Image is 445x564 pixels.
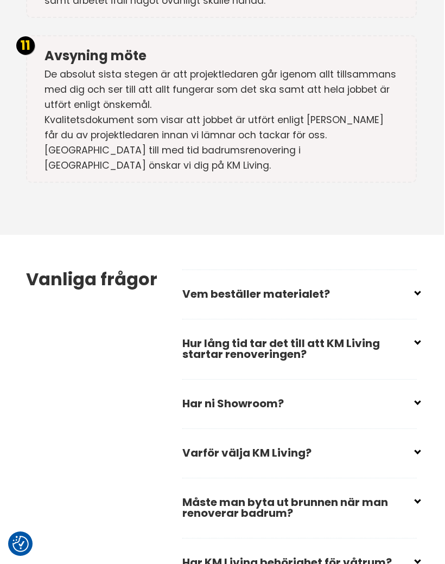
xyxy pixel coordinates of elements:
button: Samtyckesinställningar [12,536,29,552]
h2: Måste man byta ut brunnen när man renoverar badrum? [182,488,417,536]
h2: Hur lång tid tar det till att KM Living startar renoveringen? [182,329,417,377]
div: Avsyning möte [44,45,398,67]
h2: Har ni Showroom? [182,389,417,426]
p: De absolut sista stegen är att projektledaren går igenom allt tillsammans med dig och ser till at... [44,67,398,173]
h2: Varför välja KM Living? [182,439,417,476]
h2: Vem beställer materialet? [182,280,417,317]
img: Revisit consent button [12,536,29,552]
